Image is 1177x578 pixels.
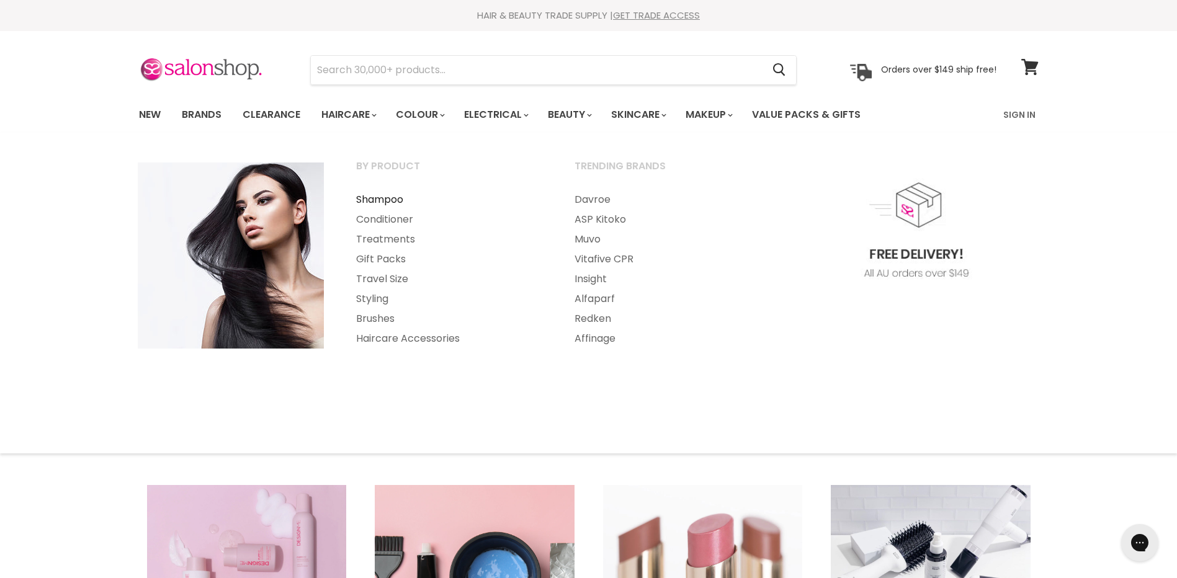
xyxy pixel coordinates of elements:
ul: Main menu [341,190,557,349]
a: Shampoo [341,190,557,210]
p: Orders over $149 ship free! [881,64,996,75]
a: Trending Brands [559,156,775,187]
a: Makeup [676,102,740,128]
a: Haircare [312,102,384,128]
a: Affinage [559,329,775,349]
ul: Main menu [130,97,933,133]
a: Conditioner [341,210,557,229]
a: Beauty [539,102,599,128]
a: Gift Packs [341,249,557,269]
a: Treatments [341,229,557,249]
div: HAIR & BEAUTY TRADE SUPPLY | [123,9,1054,22]
a: Davroe [559,190,775,210]
iframe: Gorgias live chat messenger [1115,520,1165,566]
a: Alfaparf [559,289,775,309]
a: Brands [172,102,231,128]
a: Colour [387,102,452,128]
a: Brushes [341,309,557,329]
a: Haircare Accessories [341,329,557,349]
a: GET TRADE ACCESS [613,9,700,22]
a: Sign In [996,102,1043,128]
a: Vitafive CPR [559,249,775,269]
a: Redken [559,309,775,329]
a: ASP Kitoko [559,210,775,229]
a: Muvo [559,229,775,249]
a: Clearance [233,102,310,128]
a: Insight [559,269,775,289]
a: Electrical [455,102,536,128]
nav: Main [123,97,1054,133]
a: Value Packs & Gifts [743,102,870,128]
a: Styling [341,289,557,309]
a: Skincare [602,102,674,128]
a: Travel Size [341,269,557,289]
input: Search [311,56,763,84]
ul: Main menu [559,190,775,349]
button: Search [763,56,796,84]
a: New [130,102,170,128]
form: Product [310,55,797,85]
a: By Product [341,156,557,187]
